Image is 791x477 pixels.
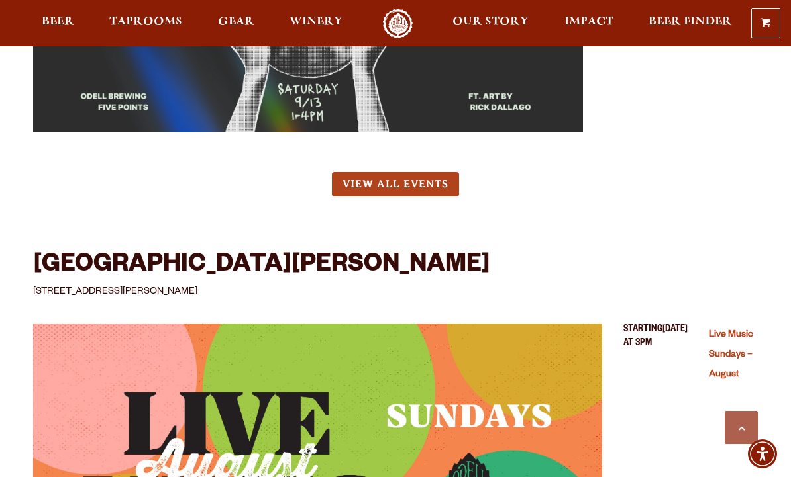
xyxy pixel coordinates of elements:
span: Gear [218,17,254,27]
a: Gear [209,9,263,38]
span: Beer [42,17,74,27]
span: Beer Finder [649,17,732,27]
span: Our Story [452,17,529,27]
h3: [GEOGRAPHIC_DATA][PERSON_NAME] [33,249,490,284]
div: Accessibility Menu [748,439,777,468]
a: Impact [556,9,622,38]
a: Winery [281,9,351,38]
span: Taprooms [109,17,182,27]
a: Taprooms [101,9,191,38]
a: View All Events (opens in a new window) [332,172,459,196]
span: Winery [290,17,343,27]
a: Beer [33,9,83,38]
p: [STREET_ADDRESS][PERSON_NAME] [33,284,758,300]
a: Live Music Sundays – August (opens in a new window) [709,330,753,380]
a: Our Story [444,9,537,38]
span: Impact [564,17,613,27]
a: Scroll to top [725,411,758,444]
a: Odell Home [373,9,423,38]
a: Beer Finder [640,9,741,38]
